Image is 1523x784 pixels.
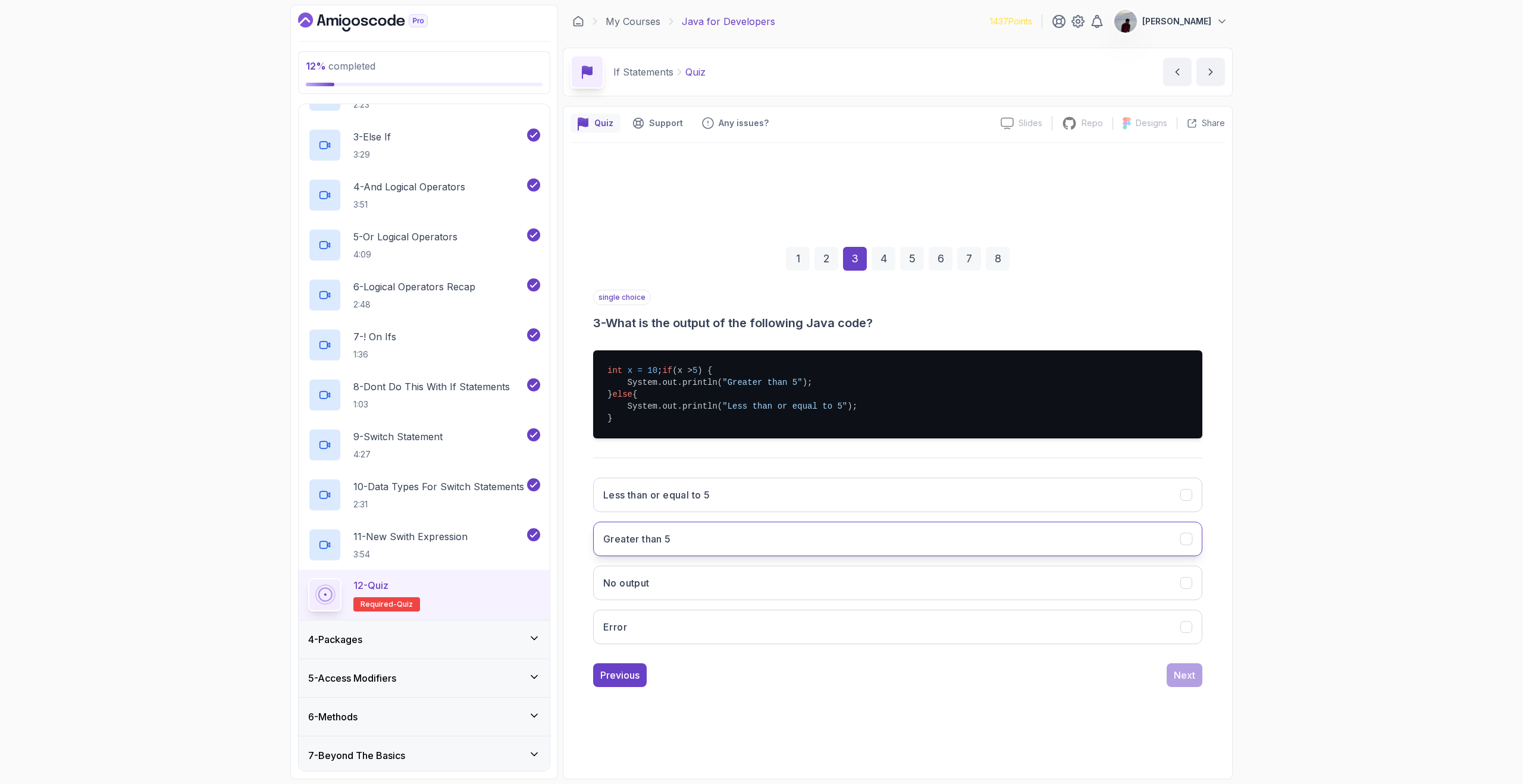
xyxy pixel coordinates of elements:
[1114,10,1137,33] img: user profile image
[600,668,640,682] div: Previous
[299,736,550,774] button: 7-Beyond The Basics
[1167,663,1202,687] button: Next
[308,228,540,262] button: 5-Or Logical Operators4:09
[299,698,550,736] button: 6-Methods
[603,576,650,590] h3: No output
[571,114,621,133] button: quiz button
[986,247,1010,271] div: 8
[603,620,627,634] h3: Error
[353,380,510,394] p: 8 - Dont Do This With If Statements
[722,402,847,411] span: "Less than or equal to 5"
[1142,15,1211,27] p: [PERSON_NAME]
[353,449,443,460] p: 4:27
[722,378,802,387] span: "Greater than 5"
[306,60,375,72] span: completed
[353,230,457,244] p: 5 - Or Logical Operators
[353,180,465,194] p: 4 - And Logical Operators
[353,429,443,444] p: 9 - Switch Statement
[603,488,710,502] h3: Less than or equal to 5
[603,532,671,546] h3: Greater than 5
[1196,58,1225,86] button: next content
[353,349,396,360] p: 1:36
[1082,117,1103,129] p: Repo
[843,247,867,271] div: 3
[353,130,391,144] p: 3 - Else If
[308,710,358,724] h3: 6 - Methods
[353,399,510,410] p: 1:03
[594,117,613,129] p: Quiz
[299,659,550,697] button: 5-Access Modifiers
[353,479,524,494] p: 10 - Data Types For Switch Statements
[593,610,1202,644] button: Error
[647,366,657,375] span: 10
[353,199,465,211] p: 3:51
[1019,117,1042,129] p: Slides
[637,366,642,375] span: =
[353,99,496,111] p: 2:23
[695,114,776,133] button: Feedback button
[682,14,775,29] p: Java for Developers
[685,65,706,79] p: Quiz
[572,15,584,27] a: Dashboard
[308,528,540,562] button: 11-New Swith Expression3:54
[606,14,660,29] a: My Courses
[1136,117,1167,129] p: Designs
[1174,668,1195,682] div: Next
[692,366,697,375] span: 5
[593,566,1202,600] button: No output
[308,178,540,212] button: 4-And Logical Operators3:51
[814,247,838,271] div: 2
[353,280,475,294] p: 6 - Logical Operators Recap
[613,65,673,79] p: If Statements
[353,149,391,161] p: 3:29
[299,620,550,658] button: 4-Packages
[1163,58,1192,86] button: previous content
[719,117,769,129] p: Any issues?
[306,60,326,72] span: 12 %
[353,578,388,592] p: 12 - Quiz
[593,522,1202,556] button: Greater than 5
[593,290,651,305] p: single choice
[593,663,647,687] button: Previous
[361,600,397,609] span: Required-
[649,117,683,129] p: Support
[308,328,540,362] button: 7-! On Ifs1:36
[990,15,1032,27] p: 1437 Points
[1177,117,1225,129] button: Share
[353,529,468,544] p: 11 - New Swith Expression
[900,247,924,271] div: 5
[397,600,413,609] span: quiz
[308,478,540,512] button: 10-Data Types For Switch Statements2:31
[353,548,468,560] p: 3:54
[308,632,362,647] h3: 4 - Packages
[308,128,540,162] button: 3-Else If3:29
[308,748,405,763] h3: 7 - Beyond The Basics
[308,671,396,685] h3: 5 - Access Modifiers
[1114,10,1228,33] button: user profile image[PERSON_NAME]
[612,390,632,399] span: else
[353,498,524,510] p: 2:31
[957,247,981,271] div: 7
[786,247,810,271] div: 1
[593,315,1202,331] h3: 3 - What is the output of the following Java code?
[308,378,540,412] button: 8-Dont Do This With If Statements1:03
[872,247,895,271] div: 4
[1202,117,1225,129] p: Share
[662,366,672,375] span: if
[625,114,690,133] button: Support button
[929,247,952,271] div: 6
[607,366,622,375] span: int
[353,249,457,261] p: 4:09
[593,478,1202,512] button: Less than or equal to 5
[308,578,540,611] button: 12-QuizRequired-quiz
[353,299,475,311] p: 2:48
[628,366,632,375] span: x
[298,12,455,32] a: Dashboard
[308,428,540,462] button: 9-Switch Statement4:27
[308,278,540,312] button: 6-Logical Operators Recap2:48
[353,330,396,344] p: 7 - ! On Ifs
[593,350,1202,438] pre: ; (x > ) { System.out.println( ); } { System.out.println( ); }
